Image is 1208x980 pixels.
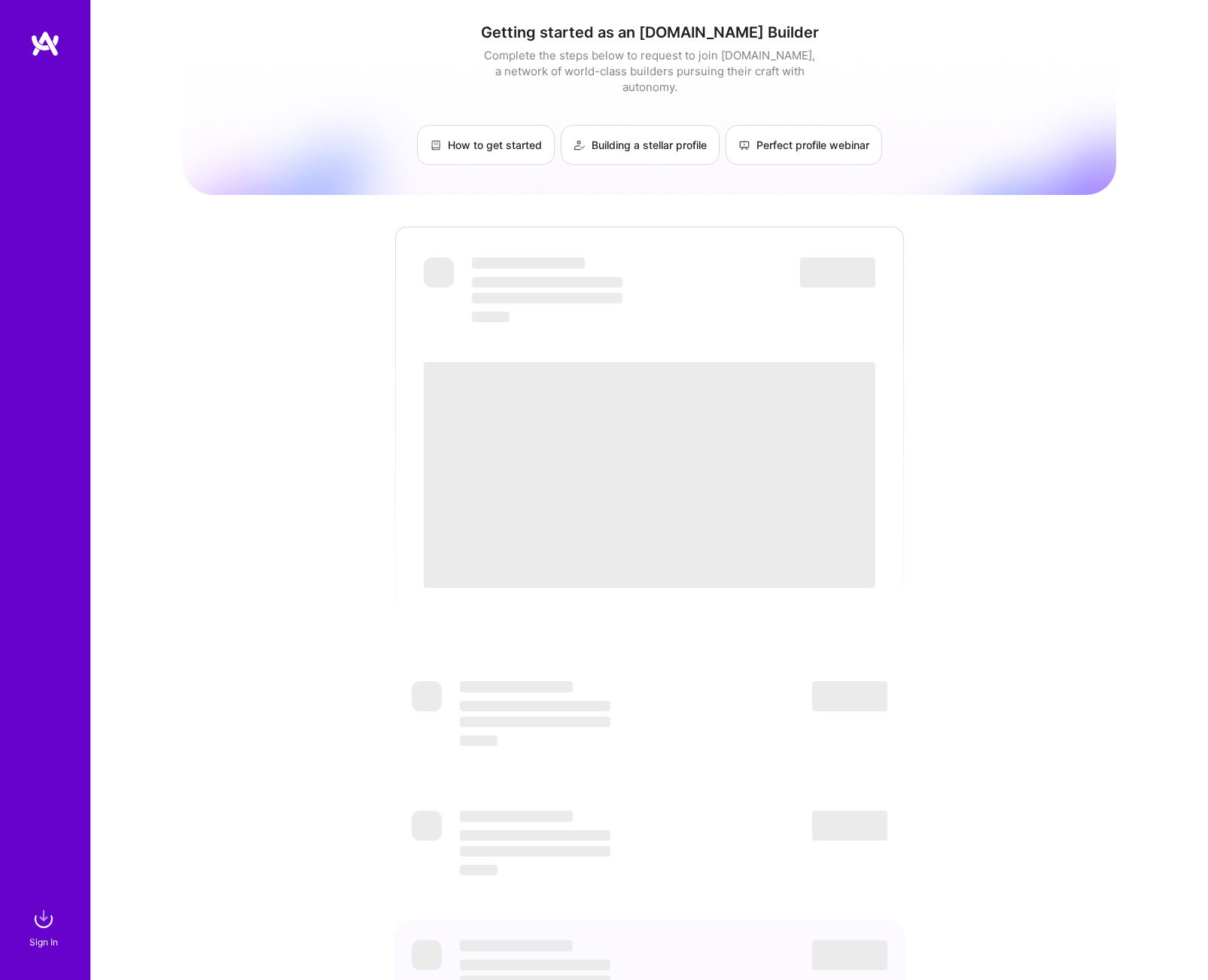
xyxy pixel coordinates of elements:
span: ‌ [460,811,573,822]
span: ‌ [460,960,610,970]
img: Building a stellar profile [574,139,586,151]
span: ‌ [460,681,573,692]
span: ‌ [812,811,887,841]
img: Perfect profile webinar [738,139,750,151]
span: ‌ [412,940,442,970]
img: sign in [29,904,59,934]
span: ‌ [800,257,875,288]
img: How to get started [430,139,442,151]
h1: Getting started as an [DOMAIN_NAME] Builder [183,23,1116,41]
span: ‌ [460,735,498,746]
img: logo [30,30,60,57]
span: ‌ [412,811,442,841]
a: Building a stellar profile [561,125,720,165]
span: ‌ [460,865,498,875]
span: ‌ [812,681,887,711]
span: ‌ [412,681,442,711]
span: ‌ [460,940,573,951]
span: ‌ [472,312,510,322]
span: ‌ [472,277,622,288]
a: Perfect profile webinar [726,125,882,165]
span: ‌ [424,257,454,288]
span: ‌ [812,940,887,970]
a: How to get started [417,125,555,165]
span: ‌ [472,257,585,269]
span: ‌ [472,293,622,303]
span: ‌ [424,362,875,588]
span: ‌ [460,830,610,841]
span: ‌ [460,717,610,727]
a: sign inSign In [32,904,59,950]
div: Complete the steps below to request to join [DOMAIN_NAME], a network of world-class builders purs... [480,47,819,95]
div: Sign In [29,934,58,950]
span: ‌ [460,701,610,711]
span: ‌ [460,846,610,857]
